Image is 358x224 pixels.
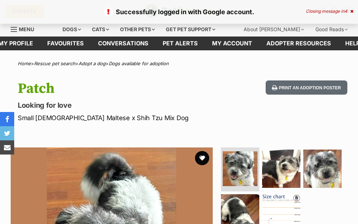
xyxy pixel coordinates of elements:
[40,37,91,50] a: Favourites
[18,80,220,97] h1: Patch
[262,150,300,188] img: Photo of Patch
[18,61,31,66] a: Home
[19,26,34,32] span: Menu
[109,61,169,66] a: Dogs available for adoption
[18,113,220,123] p: Small [DEMOGRAPHIC_DATA] Maltese x Shih Tzu Mix Dog
[345,9,347,14] span: 4
[7,7,351,17] p: Successfully logged in with Google account.
[266,80,347,95] button: Print an adoption poster
[303,150,342,188] img: Photo of Patch
[87,22,114,37] div: Cats
[161,22,220,37] div: Get pet support
[223,151,257,186] img: Photo of Patch
[205,37,259,50] a: My account
[239,22,309,37] div: About [PERSON_NAME]
[78,61,105,66] a: Adopt a dog
[34,61,75,66] a: Rescue pet search
[115,22,160,37] div: Other pets
[259,37,338,50] a: Adopter resources
[91,37,156,50] a: conversations
[18,100,220,110] p: Looking for love
[306,9,353,14] div: Closing message in
[11,22,39,35] a: Menu
[195,151,209,165] button: favourite
[310,22,353,37] div: Good Reads
[58,22,86,37] div: Dogs
[156,37,205,50] a: Pet alerts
